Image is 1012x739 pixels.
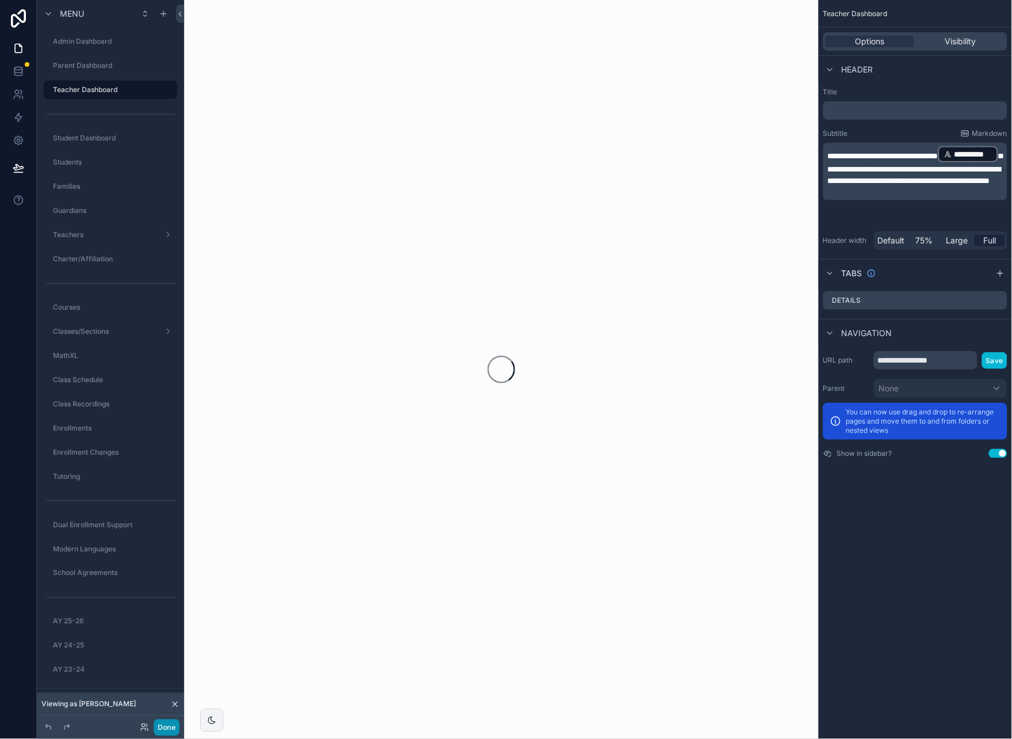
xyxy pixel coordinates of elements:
label: Students [53,158,175,167]
label: Teachers [53,230,159,239]
label: Parent Dashboard [53,61,175,70]
span: Tabs [842,268,862,279]
label: Class Schedule [53,375,175,384]
a: Enrollment Changes [44,443,177,462]
label: Courses [53,303,175,312]
a: Classes/Sections [44,322,177,341]
a: AY 23-24 [44,661,177,679]
label: Families [53,182,175,191]
label: Header width [823,236,869,245]
span: Options [855,36,885,47]
a: Courses [44,298,177,317]
label: URL path [823,356,869,365]
span: Header [842,64,873,75]
a: Modern Languages [44,540,177,558]
a: Families [44,177,177,196]
a: Admin Dashboard [44,32,177,51]
a: Teacher Dashboard [44,81,177,99]
a: Parent Dashboard [44,56,177,75]
span: 75% [916,235,933,246]
label: Guardians [53,206,175,215]
label: Dual Enrollment Support [53,520,175,530]
span: Full [984,235,996,246]
span: Navigation [842,327,892,339]
label: Classes/Sections [53,327,159,336]
span: Teacher Dashboard [823,9,888,18]
label: Class Recordings [53,399,175,409]
a: Charter/Affiliation [44,250,177,268]
label: Parent [823,384,869,393]
label: AY 25-26 [53,617,175,626]
label: MathXL [53,351,175,360]
a: Dual Enrollment Support [44,516,177,534]
label: AY 23-24 [53,665,175,675]
a: Enrollments [44,419,177,437]
label: Subtitle [823,129,848,138]
button: Save [982,352,1007,369]
a: Students [44,153,177,172]
label: Teacher Dashboard [53,85,170,94]
label: Modern Languages [53,544,175,554]
label: AY 24-25 [53,641,175,650]
label: Enrollment Changes [53,448,175,457]
label: Admin Dashboard [53,37,175,46]
a: Student Dashboard [44,129,177,147]
label: School Agreements [53,569,175,578]
span: Menu [60,8,84,20]
span: Visibility [945,36,976,47]
a: Teachers [44,226,177,244]
button: Done [154,719,180,736]
label: Show in sidebar? [837,449,892,458]
p: You can now use drag and drop to re-arrange pages and move them to and from folders or nested views [846,407,1000,435]
span: Default [878,235,905,246]
label: Title [823,87,1007,97]
a: AY 25-26 [44,612,177,631]
a: MathXL [44,346,177,365]
label: Charter/Affiliation [53,254,175,264]
label: Enrollments [53,424,175,433]
button: None [874,379,1007,398]
a: Tutoring [44,467,177,486]
label: Details [832,296,861,305]
a: Markdown [961,129,1007,138]
span: Markdown [972,129,1007,138]
a: AY 24-25 [44,637,177,655]
label: Student Dashboard [53,134,175,143]
span: Viewing as [PERSON_NAME] [41,700,136,709]
label: Tutoring [53,472,175,481]
a: Class Recordings [44,395,177,413]
a: Class Schedule [44,371,177,389]
div: scrollable content [823,143,1007,200]
span: None [879,383,899,394]
a: Guardians [44,201,177,220]
span: Large [946,235,968,246]
div: scrollable content [823,101,1007,120]
a: School Agreements [44,564,177,582]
